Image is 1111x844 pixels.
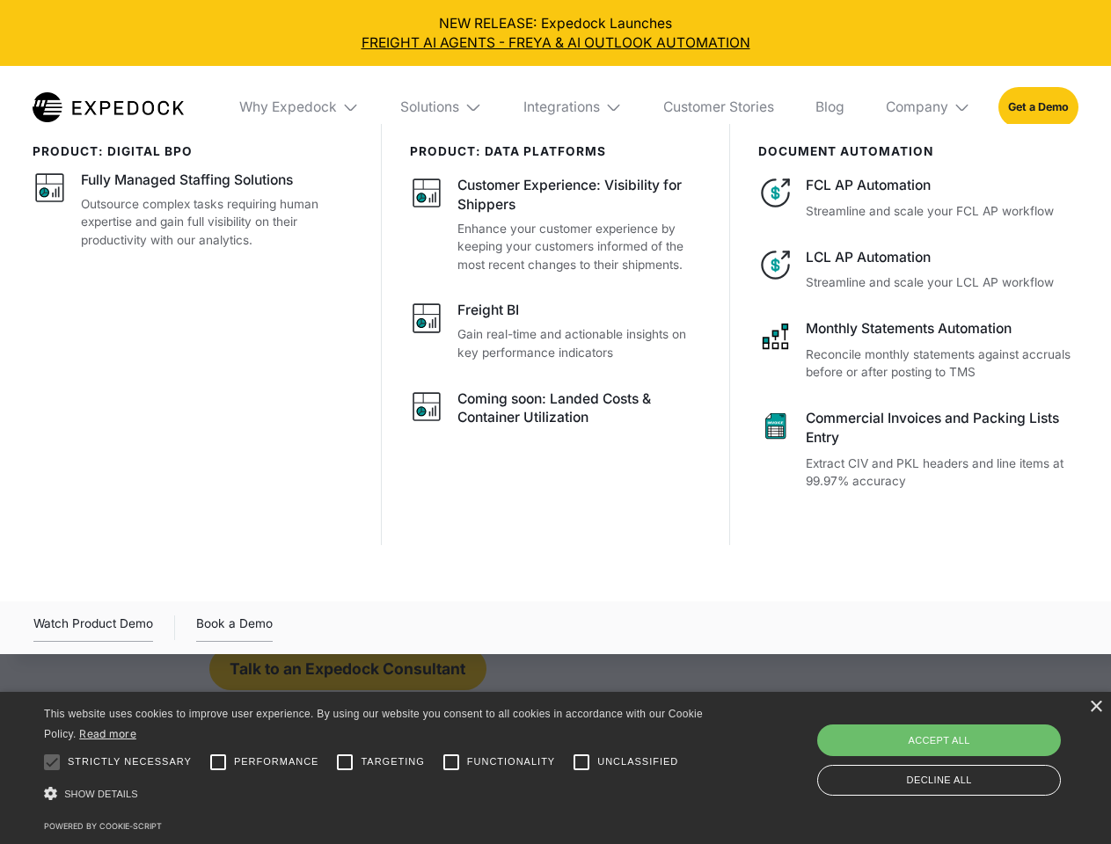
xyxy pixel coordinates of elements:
a: Get a Demo [998,87,1078,127]
p: Gain real-time and actionable insights on key performance indicators [457,325,702,361]
p: Outsource complex tasks requiring human expertise and gain full visibility on their productivity ... [81,195,354,250]
a: Coming soon: Landed Costs & Container Utilization [410,389,703,433]
div: Freight BI [457,301,519,320]
div: Solutions [387,66,496,149]
div: Solutions [400,98,459,116]
p: Reconcile monthly statements against accruals before or after posting to TMS [806,346,1078,382]
a: LCL AP AutomationStreamline and scale your LCL AP workflow [758,248,1078,292]
a: Customer Stories [649,66,787,149]
div: Integrations [509,66,636,149]
a: Blog [801,66,858,149]
span: Strictly necessary [68,754,192,769]
div: Company [872,66,984,149]
a: FCL AP AutomationStreamline and scale your FCL AP workflow [758,176,1078,220]
div: Company [886,98,948,116]
span: Show details [64,789,138,799]
a: Read more [79,727,136,740]
span: This website uses cookies to improve user experience. By using our website you consent to all coo... [44,708,703,740]
div: Watch Product Demo [33,614,153,642]
div: Commercial Invoices and Packing Lists Entry [806,409,1078,447]
span: Functionality [467,754,555,769]
a: FREIGHT AI AGENTS - FREYA & AI OUTLOOK AUTOMATION [14,33,1098,53]
p: Extract CIV and PKL headers and line items at 99.97% accuracy [806,455,1078,491]
div: PRODUCT: data platforms [410,144,703,158]
div: Customer Experience: Visibility for Shippers [457,176,702,215]
p: Enhance your customer experience by keeping your customers informed of the most recent changes to... [457,220,702,274]
div: document automation [758,144,1078,158]
div: LCL AP Automation [806,248,1078,267]
a: Commercial Invoices and Packing Lists EntryExtract CIV and PKL headers and line items at 99.97% a... [758,409,1078,491]
div: Why Expedock [225,66,373,149]
a: Customer Experience: Visibility for ShippersEnhance your customer experience by keeping your cust... [410,176,703,273]
a: Monthly Statements AutomationReconcile monthly statements against accruals before or after postin... [758,319,1078,382]
a: open lightbox [33,614,153,642]
div: FCL AP Automation [806,176,1078,195]
div: Monthly Statements Automation [806,319,1078,338]
a: Fully Managed Staffing SolutionsOutsource complex tasks requiring human expertise and gain full v... [33,171,354,249]
a: Freight BIGain real-time and actionable insights on key performance indicators [410,301,703,361]
span: Unclassified [597,754,678,769]
div: NEW RELEASE: Expedock Launches [14,14,1098,53]
span: Targeting [361,754,424,769]
p: Streamline and scale your LCL AP workflow [806,273,1078,292]
div: Coming soon: Landed Costs & Container Utilization [457,389,702,428]
span: Performance [234,754,319,769]
div: Show details [44,782,709,806]
p: Streamline and scale your FCL AP workflow [806,202,1078,221]
div: Integrations [523,98,600,116]
iframe: Chat Widget [818,654,1111,844]
a: Powered by cookie-script [44,821,162,831]
a: Book a Demo [196,614,273,642]
div: product: digital bpo [33,144,354,158]
div: Why Expedock [239,98,337,116]
div: Fully Managed Staffing Solutions [81,171,293,190]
